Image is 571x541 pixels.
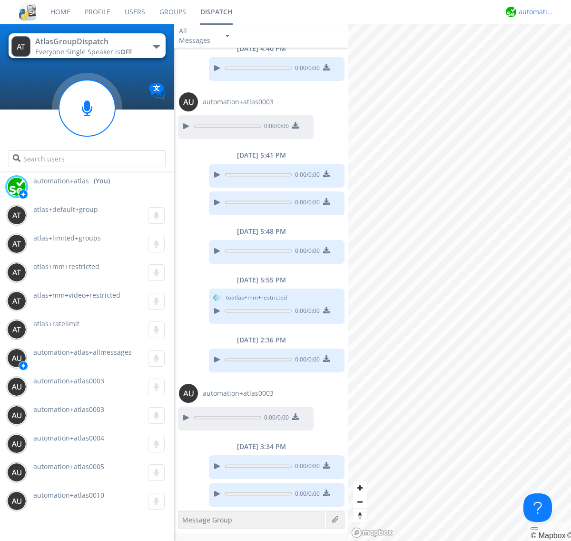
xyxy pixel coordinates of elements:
[523,493,552,522] iframe: Toggle Customer Support
[33,433,104,442] span: automation+atlas0004
[261,122,289,132] span: 0:00 / 0:00
[174,275,348,285] div: [DATE] 5:55 PM
[353,509,367,522] button: Reset bearing to north
[323,490,330,496] img: download media button
[7,206,26,225] img: 373638.png
[292,307,320,317] span: 0:00 / 0:00
[7,234,26,253] img: 373638.png
[33,205,98,214] span: atlas+default+group
[323,198,330,205] img: download media button
[94,176,110,186] div: (You)
[292,247,320,257] span: 0:00 / 0:00
[11,36,30,57] img: 373638.png
[7,320,26,339] img: 373638.png
[9,150,165,167] input: Search users
[174,335,348,345] div: [DATE] 2:36 PM
[9,33,165,58] button: AtlasGroupDispatchEveryone·Single Speaker isOFF
[531,527,538,530] button: Toggle attribution
[203,97,274,107] span: automation+atlas0003
[323,170,330,177] img: download media button
[7,491,26,511] img: 373638.png
[292,170,320,181] span: 0:00 / 0:00
[292,198,320,209] span: 0:00 / 0:00
[323,247,330,253] img: download media button
[7,291,26,311] img: 373638.png
[292,462,320,472] span: 0:00 / 0:00
[292,355,320,366] span: 0:00 / 0:00
[353,495,367,509] button: Zoom out
[33,233,101,242] span: atlas+limited+groups
[203,389,274,398] span: automation+atlas0003
[7,263,26,282] img: 373638.png
[292,122,299,129] img: download media button
[226,293,287,302] span: to atlas+mm+restricted
[7,434,26,453] img: 373638.png
[33,262,99,271] span: atlas+mm+restricted
[351,527,393,538] a: Mapbox logo
[323,355,330,362] img: download media button
[66,47,132,56] span: Single Speaker is
[33,319,79,328] span: atlas+ratelimit
[323,64,330,70] img: download media button
[292,490,320,500] span: 0:00 / 0:00
[33,348,132,357] span: automation+atlas+allmessages
[506,7,516,17] img: d2d01cd9b4174d08988066c6d424eccd
[174,150,348,160] div: [DATE] 5:41 PM
[7,406,26,425] img: 373638.png
[120,47,132,56] span: OFF
[33,462,104,471] span: automation+atlas0005
[7,177,26,196] img: d2d01cd9b4174d08988066c6d424eccd
[519,7,554,17] div: automation+atlas
[174,44,348,53] div: [DATE] 4:40 PM
[33,405,104,414] span: automation+atlas0003
[292,64,320,74] span: 0:00 / 0:00
[353,481,367,495] button: Zoom in
[531,531,565,540] a: Mapbox
[323,462,330,469] img: download media button
[33,291,120,300] span: atlas+mm+video+restricted
[226,35,229,37] img: caret-down-sm.svg
[33,176,89,186] span: automation+atlas
[292,413,299,420] img: download media button
[174,442,348,451] div: [DATE] 3:34 PM
[174,227,348,236] div: [DATE] 5:48 PM
[19,3,36,20] img: cddb5a64eb264b2086981ab96f4c1ba7
[7,463,26,482] img: 373638.png
[179,92,198,111] img: 373638.png
[323,307,330,313] img: download media button
[35,47,142,57] div: Everyone ·
[149,83,166,100] img: Translation enabled
[7,377,26,396] img: 373638.png
[179,384,198,403] img: 373638.png
[35,36,142,47] div: AtlasGroupDispatch
[261,413,289,424] span: 0:00 / 0:00
[179,26,217,45] div: All Messages
[33,376,104,385] span: automation+atlas0003
[33,491,104,500] span: automation+atlas0010
[7,349,26,368] img: 373638.png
